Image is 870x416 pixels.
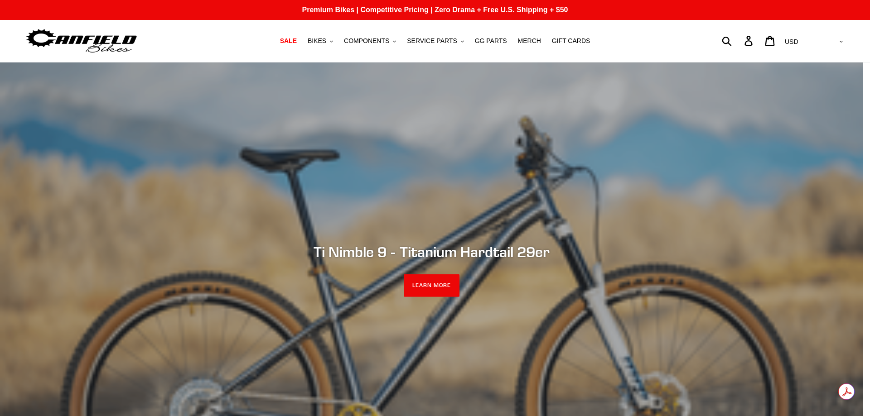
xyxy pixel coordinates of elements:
[547,35,595,47] a: GIFT CARDS
[518,37,541,45] span: MERCH
[344,37,389,45] span: COMPONENTS
[402,35,468,47] button: SERVICE PARTS
[552,37,590,45] span: GIFT CARDS
[275,35,301,47] a: SALE
[339,35,401,47] button: COMPONENTS
[407,37,457,45] span: SERVICE PARTS
[280,37,297,45] span: SALE
[470,35,512,47] a: GG PARTS
[475,37,507,45] span: GG PARTS
[513,35,546,47] a: MERCH
[303,35,338,47] button: BIKES
[25,27,138,55] img: Canfield Bikes
[308,37,326,45] span: BIKES
[185,244,679,261] h2: Ti Nimble 9 - Titanium Hardtail 29er
[727,31,750,51] input: Search
[404,274,459,297] a: LEARN MORE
